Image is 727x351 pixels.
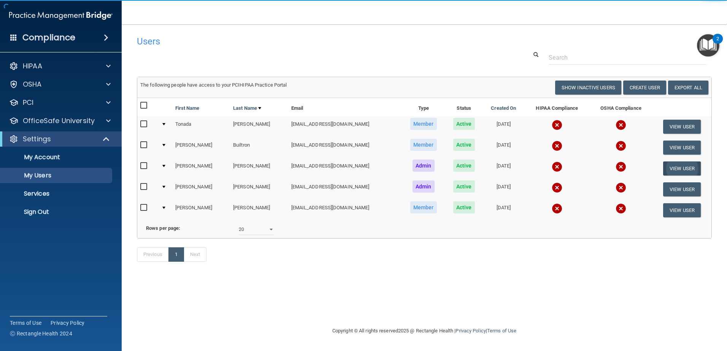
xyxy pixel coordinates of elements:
button: Create User [623,81,666,95]
td: [EMAIL_ADDRESS][DOMAIN_NAME] [288,200,402,220]
img: cross.ca9f0e7f.svg [616,182,626,193]
a: Created On [491,104,516,113]
td: [DATE] [483,179,524,200]
td: Builtron [230,137,288,158]
td: [EMAIL_ADDRESS][DOMAIN_NAME] [288,158,402,179]
a: OfficeSafe University [9,116,111,125]
button: View User [663,120,701,134]
td: [DATE] [483,116,524,137]
td: [EMAIL_ADDRESS][DOMAIN_NAME] [288,137,402,158]
span: Active [453,180,475,193]
a: Export All [668,81,708,95]
button: Open Resource Center, 2 new notifications [697,34,719,57]
button: View User [663,141,701,155]
div: 2 [716,39,719,49]
button: Show Inactive Users [555,81,621,95]
td: [DATE] [483,137,524,158]
td: [PERSON_NAME] [230,158,288,179]
span: Active [453,160,475,172]
th: Email [288,98,402,116]
img: cross.ca9f0e7f.svg [616,120,626,130]
td: [PERSON_NAME] [172,137,230,158]
p: Sign Out [5,208,109,216]
th: HIPAA Compliance [525,98,589,116]
b: Rows per page: [146,225,180,231]
span: Member [410,118,437,130]
a: Terms of Use [10,319,41,327]
a: Privacy Policy [51,319,85,327]
p: Services [5,190,109,198]
button: View User [663,203,701,217]
h4: Users [137,36,468,46]
a: OSHA [9,80,111,89]
p: OSHA [23,80,42,89]
span: Active [453,139,475,151]
button: View User [663,161,701,175]
span: The following people have access to your PCIHIPAA Practice Portal [140,82,287,88]
div: Copyright © All rights reserved 2025 @ Rectangle Health | | [286,319,563,343]
img: cross.ca9f0e7f.svg [616,161,626,172]
img: cross.ca9f0e7f.svg [552,182,562,193]
td: [DATE] [483,200,524,220]
img: cross.ca9f0e7f.svg [552,161,562,172]
th: Status [445,98,483,116]
th: OSHA Compliance [589,98,652,116]
p: PCI [23,98,33,107]
span: Admin [413,160,435,172]
span: Member [410,201,437,213]
a: Terms of Use [487,328,516,334]
td: [EMAIL_ADDRESS][DOMAIN_NAME] [288,116,402,137]
a: Privacy Policy [456,328,486,334]
span: Member [410,139,437,151]
td: [PERSON_NAME] [230,179,288,200]
img: cross.ca9f0e7f.svg [552,141,562,151]
img: cross.ca9f0e7f.svg [552,120,562,130]
p: My Users [5,172,109,179]
img: PMB logo [9,8,113,23]
td: [DATE] [483,158,524,179]
a: Next [184,247,206,262]
th: Type [402,98,445,116]
input: Search [549,51,706,65]
a: PCI [9,98,111,107]
h4: Compliance [22,32,75,43]
td: [EMAIL_ADDRESS][DOMAIN_NAME] [288,179,402,200]
span: Admin [413,180,435,193]
p: Settings [23,134,51,144]
a: Settings [9,134,110,144]
td: [PERSON_NAME] [230,116,288,137]
td: [PERSON_NAME] [172,179,230,200]
td: [PERSON_NAME] [230,200,288,220]
a: 1 [168,247,184,262]
p: OfficeSafe University [23,116,95,125]
p: HIPAA [23,62,42,71]
a: Previous [137,247,169,262]
span: Active [453,201,475,213]
button: View User [663,182,701,196]
td: [PERSON_NAME] [172,200,230,220]
span: Ⓒ Rectangle Health 2024 [10,330,72,337]
span: Active [453,118,475,130]
p: My Account [5,153,109,161]
img: cross.ca9f0e7f.svg [616,203,626,214]
img: cross.ca9f0e7f.svg [616,141,626,151]
a: HIPAA [9,62,111,71]
img: cross.ca9f0e7f.svg [552,203,562,214]
td: Tonada [172,116,230,137]
td: [PERSON_NAME] [172,158,230,179]
a: Last Name [233,104,261,113]
a: First Name [175,104,200,113]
